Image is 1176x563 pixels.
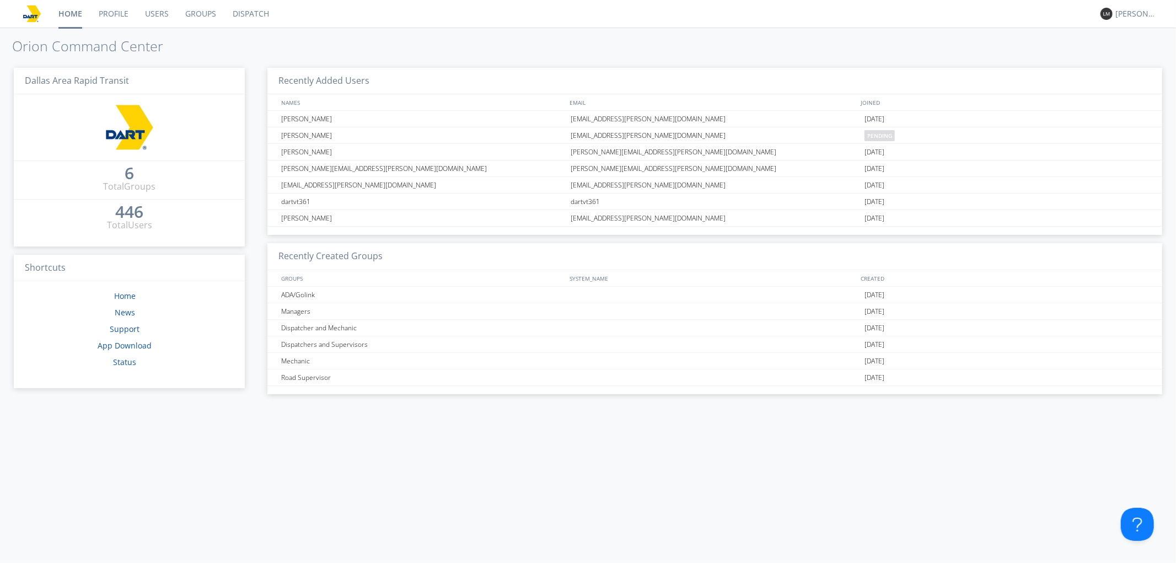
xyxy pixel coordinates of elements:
[278,194,568,210] div: dartvt361
[278,127,568,143] div: [PERSON_NAME]
[864,303,884,320] span: [DATE]
[864,111,884,127] span: [DATE]
[278,353,568,369] div: Mechanic
[278,303,568,319] div: Managers
[568,144,862,160] div: [PERSON_NAME][EMAIL_ADDRESS][PERSON_NAME][DOMAIN_NAME]
[267,287,1162,303] a: ADA/Golink[DATE]
[115,307,135,318] a: News
[278,336,568,352] div: Dispatchers and Supervisors
[267,194,1162,210] a: dartvt361dartvt361[DATE]
[267,210,1162,227] a: [PERSON_NAME][EMAIL_ADDRESS][PERSON_NAME][DOMAIN_NAME][DATE]
[110,324,139,334] a: Support
[278,94,565,110] div: NAMES
[568,194,862,210] div: dartvt361
[14,255,245,282] h3: Shortcuts
[858,270,1151,286] div: CREATED
[115,206,143,219] a: 446
[125,168,134,180] a: 6
[864,210,884,227] span: [DATE]
[278,287,568,303] div: ADA/Golink
[98,340,152,351] a: App Download
[22,4,42,24] img: 78cd887fa48448738319bff880e8b00c
[568,127,862,143] div: [EMAIL_ADDRESS][PERSON_NAME][DOMAIN_NAME]
[267,320,1162,336] a: Dispatcher and Mechanic[DATE]
[864,194,884,210] span: [DATE]
[568,210,862,226] div: [EMAIL_ADDRESS][PERSON_NAME][DOMAIN_NAME]
[103,180,155,193] div: Total Groups
[864,336,884,353] span: [DATE]
[568,177,862,193] div: [EMAIL_ADDRESS][PERSON_NAME][DOMAIN_NAME]
[267,144,1162,160] a: [PERSON_NAME][PERSON_NAME][EMAIL_ADDRESS][PERSON_NAME][DOMAIN_NAME][DATE]
[267,127,1162,144] a: [PERSON_NAME][EMAIL_ADDRESS][PERSON_NAME][DOMAIN_NAME]pending
[267,353,1162,369] a: Mechanic[DATE]
[568,160,862,176] div: [PERSON_NAME][EMAIL_ADDRESS][PERSON_NAME][DOMAIN_NAME]
[864,369,884,386] span: [DATE]
[864,144,884,160] span: [DATE]
[267,369,1162,386] a: Road Supervisor[DATE]
[278,111,568,127] div: [PERSON_NAME]
[267,177,1162,194] a: [EMAIL_ADDRESS][PERSON_NAME][DOMAIN_NAME][EMAIL_ADDRESS][PERSON_NAME][DOMAIN_NAME][DATE]
[278,177,568,193] div: [EMAIL_ADDRESS][PERSON_NAME][DOMAIN_NAME]
[267,160,1162,177] a: [PERSON_NAME][EMAIL_ADDRESS][PERSON_NAME][DOMAIN_NAME][PERSON_NAME][EMAIL_ADDRESS][PERSON_NAME][D...
[278,160,568,176] div: [PERSON_NAME][EMAIL_ADDRESS][PERSON_NAME][DOMAIN_NAME]
[267,111,1162,127] a: [PERSON_NAME][EMAIL_ADDRESS][PERSON_NAME][DOMAIN_NAME][DATE]
[267,303,1162,320] a: Managers[DATE]
[568,111,862,127] div: [EMAIL_ADDRESS][PERSON_NAME][DOMAIN_NAME]
[1121,508,1154,541] iframe: Toggle Customer Support
[114,291,136,301] a: Home
[858,94,1151,110] div: JOINED
[567,94,858,110] div: EMAIL
[267,243,1162,270] h3: Recently Created Groups
[864,320,884,336] span: [DATE]
[103,101,156,154] img: 78cd887fa48448738319bff880e8b00c
[278,144,568,160] div: [PERSON_NAME]
[267,68,1162,95] h3: Recently Added Users
[567,270,858,286] div: SYSTEM_NAME
[278,369,568,385] div: Road Supervisor
[115,206,143,217] div: 446
[25,74,129,87] span: Dallas Area Rapid Transit
[864,130,895,141] span: pending
[125,168,134,179] div: 6
[107,219,152,232] div: Total Users
[864,287,884,303] span: [DATE]
[113,357,136,367] a: Status
[278,270,565,286] div: GROUPS
[1100,8,1113,20] img: 373638.png
[864,353,884,369] span: [DATE]
[864,160,884,177] span: [DATE]
[864,177,884,194] span: [DATE]
[1115,8,1157,19] div: [PERSON_NAME]
[267,336,1162,353] a: Dispatchers and Supervisors[DATE]
[278,210,568,226] div: [PERSON_NAME]
[278,320,568,336] div: Dispatcher and Mechanic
